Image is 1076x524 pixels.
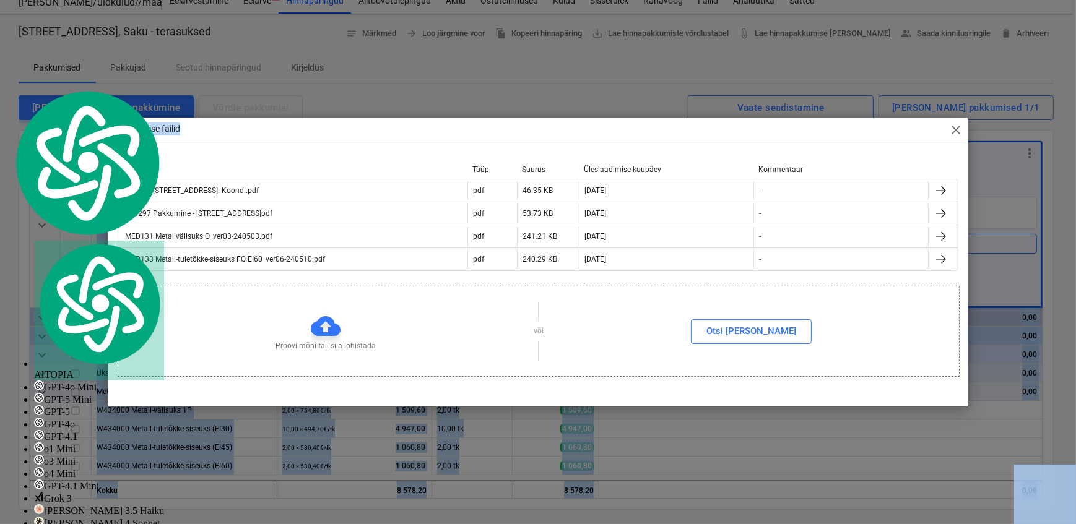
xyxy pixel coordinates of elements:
[34,380,164,393] div: GPT-4o Mini
[522,165,574,174] div: Suurus
[34,418,164,430] div: GPT-4o
[34,418,44,427] img: gpt-black.svg
[34,241,164,381] div: AITOPIA
[34,442,44,452] img: gpt-black.svg
[759,186,761,195] div: -
[34,442,164,455] div: o1 Mini
[523,186,553,195] div: 46.35 KB
[523,255,557,264] div: 240.29 KB
[34,430,164,442] div: GPT-4.1
[473,255,484,264] div: pdf
[584,232,606,241] div: [DATE]
[523,232,557,241] div: 241.21 KB
[34,504,44,514] img: claude-35-haiku.svg
[34,405,44,415] img: gpt-black.svg
[473,232,484,241] div: pdf
[584,186,606,195] div: [DATE]
[759,209,761,218] div: -
[34,430,44,440] img: gpt-black.svg
[123,165,462,174] div: Nimi
[34,455,164,467] div: o3 Mini
[34,241,164,367] img: logo.svg
[123,232,272,241] div: MED131 Metallvälisuks Q_ver03-240503.pdf
[584,255,606,264] div: [DATE]
[584,165,749,174] div: Üleslaadimise kuupäev
[759,165,924,174] div: Kommentaar
[34,455,44,465] img: gpt-black.svg
[523,209,553,218] div: 53.73 KB
[472,165,512,174] div: Tüüp
[34,380,44,390] img: gpt-black.svg
[34,405,164,418] div: GPT-5
[691,319,812,344] button: Otsi [PERSON_NAME]
[123,255,325,264] div: MFD133 Metall-tuletõkke-siseuks FQ EI60_ver06-240510.pdf
[759,232,761,241] div: -
[34,492,164,504] div: Grok 3
[473,186,484,195] div: pdf
[34,393,164,405] div: GPT-5 Mini
[34,467,164,479] div: o4 Mini
[34,504,164,517] div: [PERSON_NAME] 3.5 Haiku
[34,479,44,489] img: gpt-black.svg
[473,209,484,218] div: pdf
[123,209,272,218] div: 276297 Pakkumine - [STREET_ADDRESS]pdf
[34,467,44,477] img: gpt-black.svg
[584,209,606,218] div: [DATE]
[118,286,960,377] div: Proovi mõni fail siia lohistadavõiOtsi [PERSON_NAME]
[759,255,761,264] div: -
[123,186,259,195] div: 276297 [STREET_ADDRESS]. Koond..pdf
[534,326,544,337] p: või
[34,479,164,492] div: GPT-4.1 Mini
[948,122,963,137] span: close
[9,87,164,238] img: logo.svg
[276,341,376,351] p: Proovi mõni fail siia lohistada
[706,323,796,339] div: Otsi [PERSON_NAME]
[1014,465,1076,524] iframe: Chat Widget
[34,393,44,403] img: gpt-black.svg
